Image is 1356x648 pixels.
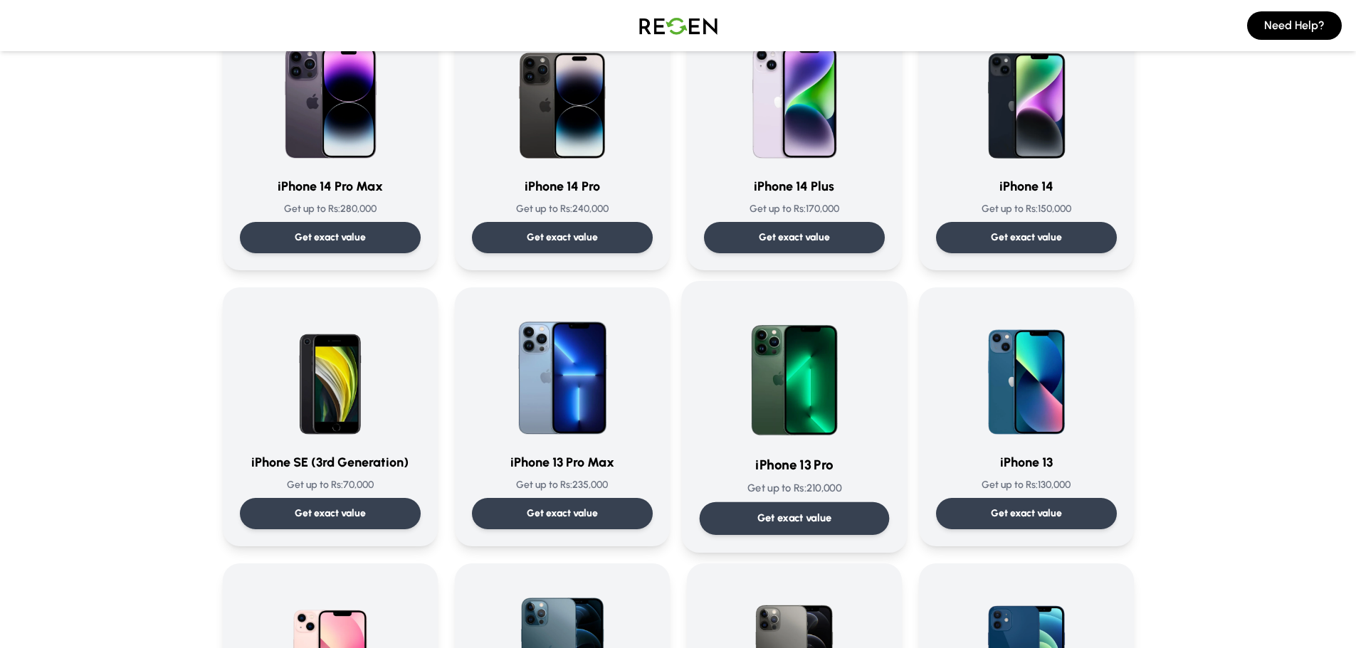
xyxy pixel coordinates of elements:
[295,506,366,521] p: Get exact value
[699,455,889,475] h3: iPhone 13 Pro
[262,304,399,441] img: iPhone SE (3rd Generation)
[699,481,889,496] p: Get up to Rs: 210,000
[936,478,1117,492] p: Get up to Rs: 130,000
[295,230,366,245] p: Get exact value
[757,511,831,526] p: Get exact value
[494,304,631,441] img: iPhone 13 Pro Max
[1247,11,1342,40] button: Need Help?
[240,478,421,492] p: Get up to Rs: 70,000
[936,452,1117,472] h3: iPhone 13
[494,28,631,165] img: iPhone 14 Pro
[704,176,885,196] h3: iPhone 14 Plus
[722,299,866,442] img: iPhone 13 Pro
[991,506,1062,521] p: Get exact value
[472,176,653,196] h3: iPhone 14 Pro
[240,452,421,472] h3: iPhone SE (3rd Generation)
[936,202,1117,216] p: Get up to Rs: 150,000
[527,506,598,521] p: Get exact value
[262,28,399,165] img: iPhone 14 Pro Max
[240,176,421,196] h3: iPhone 14 Pro Max
[936,176,1117,196] h3: iPhone 14
[759,230,830,245] p: Get exact value
[958,304,1095,441] img: iPhone 13
[629,6,728,46] img: Logo
[472,452,653,472] h3: iPhone 13 Pro Max
[991,230,1062,245] p: Get exact value
[726,28,863,165] img: iPhone 14 Plus
[472,202,653,216] p: Get up to Rs: 240,000
[240,202,421,216] p: Get up to Rs: 280,000
[472,478,653,492] p: Get up to Rs: 235,000
[958,28,1095,165] img: iPhone 14
[704,202,885,216] p: Get up to Rs: 170,000
[527,230,598,245] p: Get exact value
